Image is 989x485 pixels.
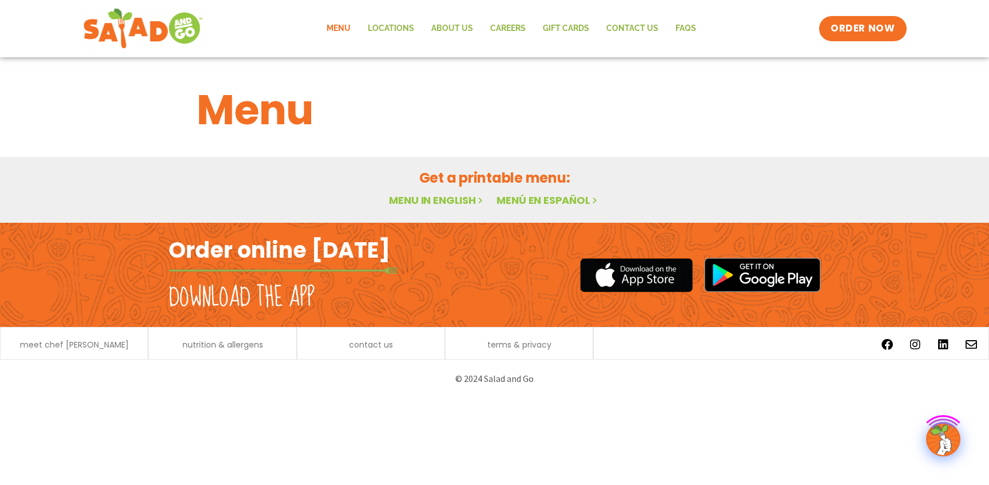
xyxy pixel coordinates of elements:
[197,79,793,141] h1: Menu
[667,15,705,42] a: FAQs
[497,193,599,207] a: Menú en español
[349,341,393,349] a: contact us
[598,15,667,42] a: Contact Us
[174,371,815,387] p: © 2024 Salad and Go
[20,341,129,349] a: meet chef [PERSON_NAME]
[83,6,204,52] img: new-SAG-logo-768×292
[819,16,906,41] a: ORDER NOW
[831,22,895,36] span: ORDER NOW
[318,15,705,42] nav: Menu
[487,341,551,349] a: terms & privacy
[534,15,598,42] a: GIFT CARDS
[704,258,821,292] img: google_play
[169,236,390,264] h2: Order online [DATE]
[169,282,315,314] h2: Download the app
[318,15,359,42] a: Menu
[197,168,793,188] h2: Get a printable menu:
[359,15,423,42] a: Locations
[482,15,534,42] a: Careers
[182,341,263,349] a: nutrition & allergens
[580,257,693,294] img: appstore
[169,267,398,274] img: fork
[389,193,485,207] a: Menu in English
[423,15,482,42] a: About Us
